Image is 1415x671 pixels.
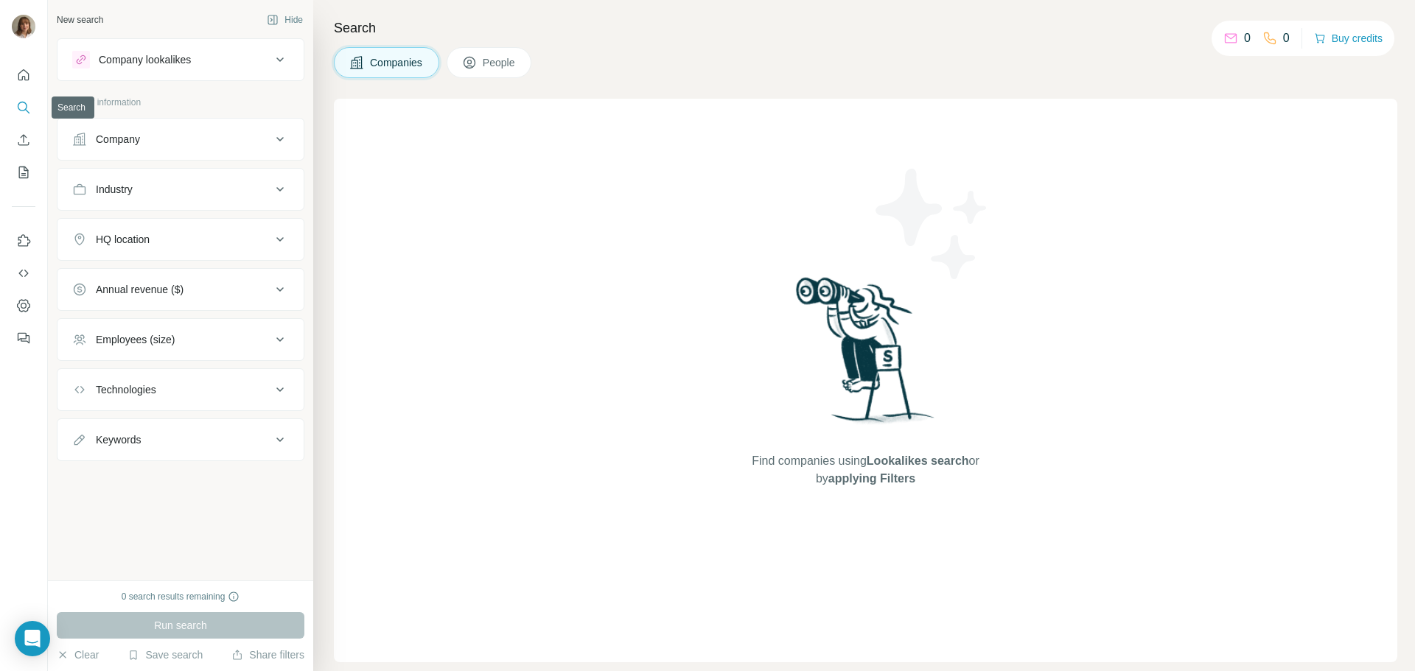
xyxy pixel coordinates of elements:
span: Find companies using or by [747,452,983,488]
span: applying Filters [828,472,915,485]
p: 0 [1283,29,1290,47]
div: Employees (size) [96,332,175,347]
button: Employees (size) [57,322,304,357]
button: Annual revenue ($) [57,272,304,307]
img: Surfe Illustration - Woman searching with binoculars [789,273,943,438]
button: Save search [127,647,203,662]
p: Company information [57,96,304,109]
button: HQ location [57,222,304,257]
button: Clear [57,647,99,662]
span: Lookalikes search [867,454,969,467]
span: Companies [370,55,424,70]
img: Avatar [12,15,35,38]
div: Keywords [96,432,141,447]
button: Technologies [57,372,304,407]
button: Company lookalikes [57,42,304,77]
span: People [483,55,517,70]
div: Technologies [96,382,156,397]
button: Share filters [231,647,304,662]
button: Enrich CSV [12,127,35,153]
div: Industry [96,182,133,197]
p: 0 [1244,29,1251,47]
h4: Search [334,18,1397,38]
button: Keywords [57,422,304,457]
div: 0 search results remaining [122,590,240,603]
button: Buy credits [1314,28,1383,49]
div: Company [96,132,140,147]
button: Industry [57,172,304,207]
div: Annual revenue ($) [96,282,184,297]
button: My lists [12,159,35,186]
button: Company [57,122,304,157]
button: Use Surfe on LinkedIn [12,228,35,254]
div: Open Intercom Messenger [15,621,50,656]
div: Company lookalikes [99,52,191,67]
div: New search [57,13,103,27]
button: Quick start [12,62,35,88]
button: Use Surfe API [12,260,35,287]
button: Dashboard [12,292,35,319]
img: Surfe Illustration - Stars [866,158,999,290]
button: Feedback [12,325,35,351]
button: Search [12,94,35,121]
button: Hide [256,9,313,31]
div: HQ location [96,232,150,247]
